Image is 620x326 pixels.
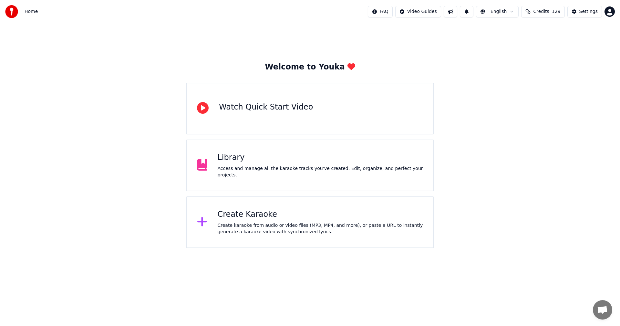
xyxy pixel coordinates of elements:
[579,8,598,15] div: Settings
[219,102,313,112] div: Watch Quick Start Video
[218,165,423,178] div: Access and manage all the karaoke tracks you’ve created. Edit, organize, and perfect your projects.
[25,8,38,15] span: Home
[368,6,393,17] button: FAQ
[25,8,38,15] nav: breadcrumb
[593,300,612,320] a: Open chat
[395,6,441,17] button: Video Guides
[567,6,602,17] button: Settings
[533,8,549,15] span: Credits
[218,209,423,220] div: Create Karaoke
[218,152,423,163] div: Library
[5,5,18,18] img: youka
[218,222,423,235] div: Create karaoke from audio or video files (MP3, MP4, and more), or paste a URL to instantly genera...
[265,62,355,72] div: Welcome to Youka
[521,6,564,17] button: Credits129
[552,8,561,15] span: 129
